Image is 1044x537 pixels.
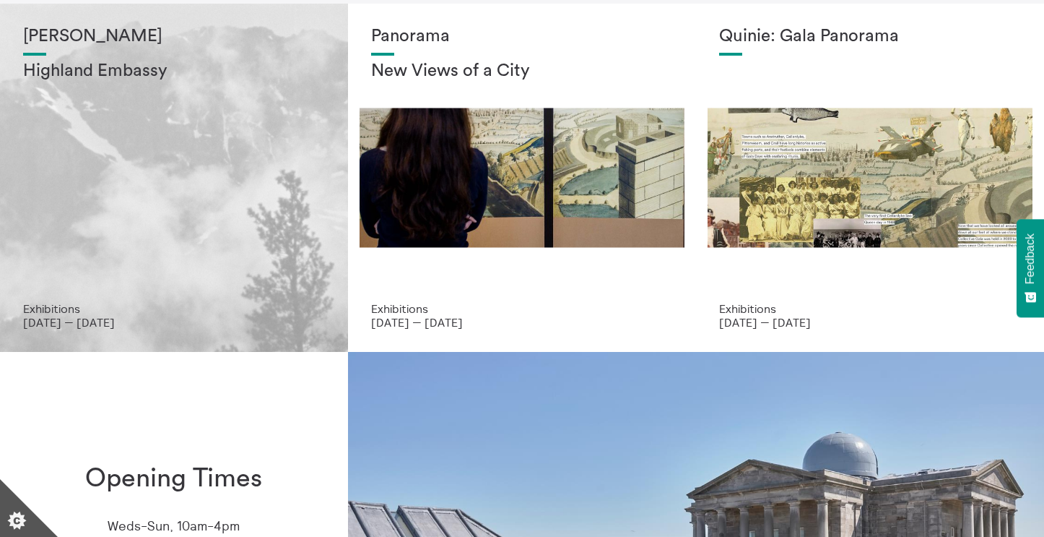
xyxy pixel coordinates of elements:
[23,316,325,329] p: [DATE] — [DATE]
[371,302,673,315] p: Exhibitions
[719,302,1021,315] p: Exhibitions
[719,316,1021,329] p: [DATE] — [DATE]
[348,4,696,352] a: Collective Panorama June 2025 small file 8 Panorama New Views of a City Exhibitions [DATE] — [DATE]
[23,61,325,82] h2: Highland Embassy
[1017,219,1044,317] button: Feedback - Show survey
[696,4,1044,352] a: Josie Vallely Quinie: Gala Panorama Exhibitions [DATE] — [DATE]
[371,316,673,329] p: [DATE] — [DATE]
[1024,233,1037,284] span: Feedback
[108,519,240,534] p: Weds-Sun, 10am-4pm
[85,464,262,494] h1: Opening Times
[371,27,673,47] h1: Panorama
[23,27,325,47] h1: [PERSON_NAME]
[719,27,1021,47] h1: Quinie: Gala Panorama
[23,302,325,315] p: Exhibitions
[371,61,673,82] h2: New Views of a City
